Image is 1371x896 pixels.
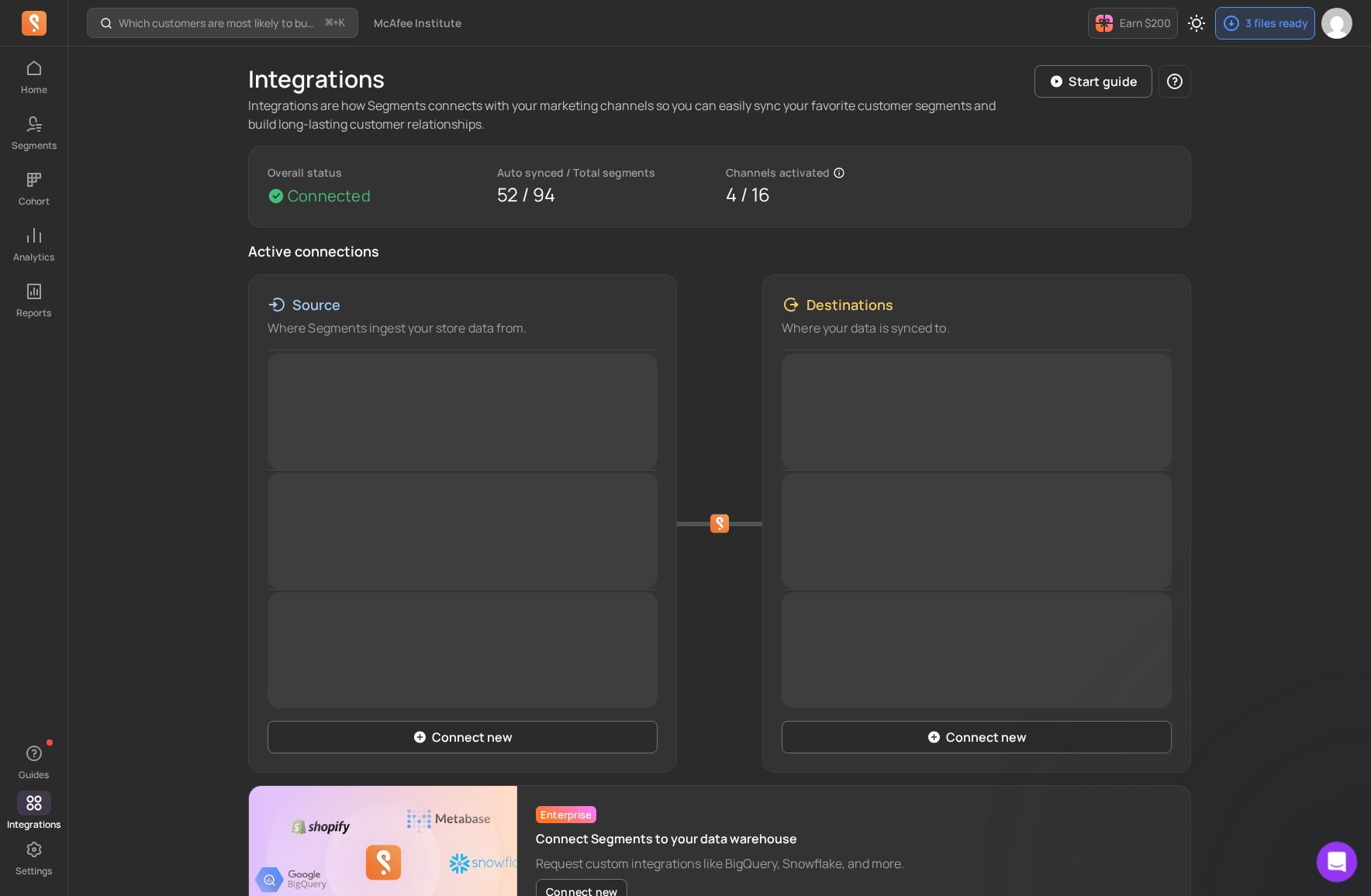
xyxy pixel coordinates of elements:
span: Enterprise [536,806,596,823]
p: Settings [16,865,52,877]
kbd: K [339,17,345,29]
span: ‌ [782,353,1172,470]
p: Guides [19,769,49,781]
button: Start guide [1034,65,1152,98]
p: Which customers are most likely to buy again soon? [119,16,319,31]
p: Reports [16,307,51,319]
span: ‌ [268,592,658,708]
button: McAfee Institute [364,9,471,37]
span: ‌ [782,592,1172,708]
p: Earn $200 [1120,16,1171,31]
p: Where your data is synced to. [782,319,1172,337]
p: 3 files ready [1245,16,1308,31]
span: ‌ [782,473,1172,589]
h1: Integrations [248,65,385,93]
p: Connected [288,185,371,207]
kbd: ⌘ [325,14,333,33]
p: Channels activated [726,165,830,181]
p: Start guide [1069,72,1138,91]
p: Integrations [7,818,60,831]
button: 3 files ready [1215,7,1315,40]
span: McAfee Institute [374,16,461,31]
p: Where Segments ingest your store data from. [268,319,658,337]
img: avatar [1321,8,1352,39]
button: Which customers are most likely to buy again soon?⌘+K [87,8,358,38]
iframe: Intercom live chat [1317,842,1358,883]
p: 4 / 16 [726,181,943,208]
p: Analytics [13,251,54,264]
p: Overall status [268,165,485,181]
p: Destinations [806,294,893,315]
p: 52 / 94 [497,181,714,208]
p: Request custom integrations like BigQuery, Snowflake, and more. [536,854,904,873]
a: Connect new [782,721,1172,753]
a: Connect new [268,721,658,753]
p: Active connections [248,240,1191,262]
span: ‌ [268,473,658,589]
p: Segments [12,140,57,152]
p: Connect Segments to your data warehouse [536,829,904,848]
p: Auto synced / Total segments [497,165,714,181]
button: Guides [17,738,51,784]
p: Integrations are how Segments connects with your marketing channels so you can easily sync your f... [248,96,1022,133]
button: Earn $200 [1088,8,1178,39]
span: ‌ [268,353,658,470]
button: Toggle dark mode [1181,8,1212,39]
p: Home [21,84,47,96]
span: + [326,15,345,31]
p: Cohort [19,195,50,208]
p: Source [292,294,340,315]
